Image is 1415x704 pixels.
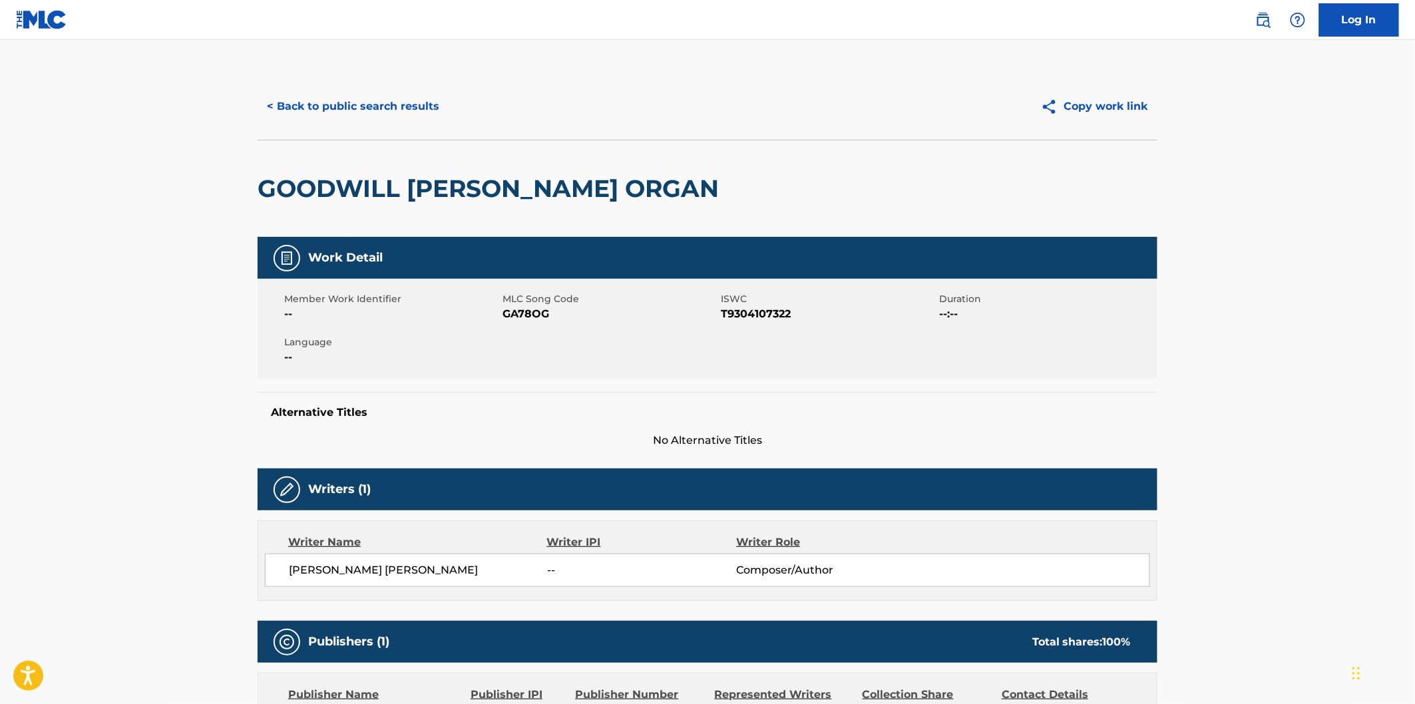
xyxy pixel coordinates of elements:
[258,174,725,204] h2: GOODWILL [PERSON_NAME] ORGAN
[471,687,565,703] div: Publisher IPI
[863,687,992,703] div: Collection Share
[308,250,383,265] h5: Work Detail
[1285,7,1311,33] div: Help
[1002,687,1131,703] div: Contact Details
[736,562,909,578] span: Composer/Author
[939,306,1154,322] span: --:--
[271,406,1144,419] h5: Alternative Titles
[715,687,853,703] div: Represented Writers
[284,292,499,306] span: Member Work Identifier
[1290,12,1306,28] img: help
[547,534,737,550] div: Writer IPI
[1319,3,1399,37] a: Log In
[1352,653,1360,693] div: Drag
[503,292,717,306] span: MLC Song Code
[547,562,736,578] span: --
[308,482,371,497] h5: Writers (1)
[1032,634,1131,650] div: Total shares:
[575,687,704,703] div: Publisher Number
[258,90,449,123] button: < Back to public search results
[1250,7,1277,33] a: Public Search
[279,634,295,650] img: Publishers
[284,306,499,322] span: --
[1255,12,1271,28] img: search
[289,562,547,578] span: [PERSON_NAME] [PERSON_NAME]
[939,292,1154,306] span: Duration
[736,534,909,550] div: Writer Role
[1032,90,1157,123] button: Copy work link
[721,292,936,306] span: ISWC
[288,534,547,550] div: Writer Name
[288,687,461,703] div: Publisher Name
[1041,98,1064,115] img: Copy work link
[1103,635,1131,648] span: 100 %
[284,335,499,349] span: Language
[721,306,936,322] span: T9304107322
[503,306,717,322] span: GA78OG
[16,10,67,29] img: MLC Logo
[258,433,1157,448] span: No Alternative Titles
[279,250,295,266] img: Work Detail
[1348,640,1415,704] iframe: Chat Widget
[308,634,389,649] h5: Publishers (1)
[284,349,499,365] span: --
[279,482,295,498] img: Writers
